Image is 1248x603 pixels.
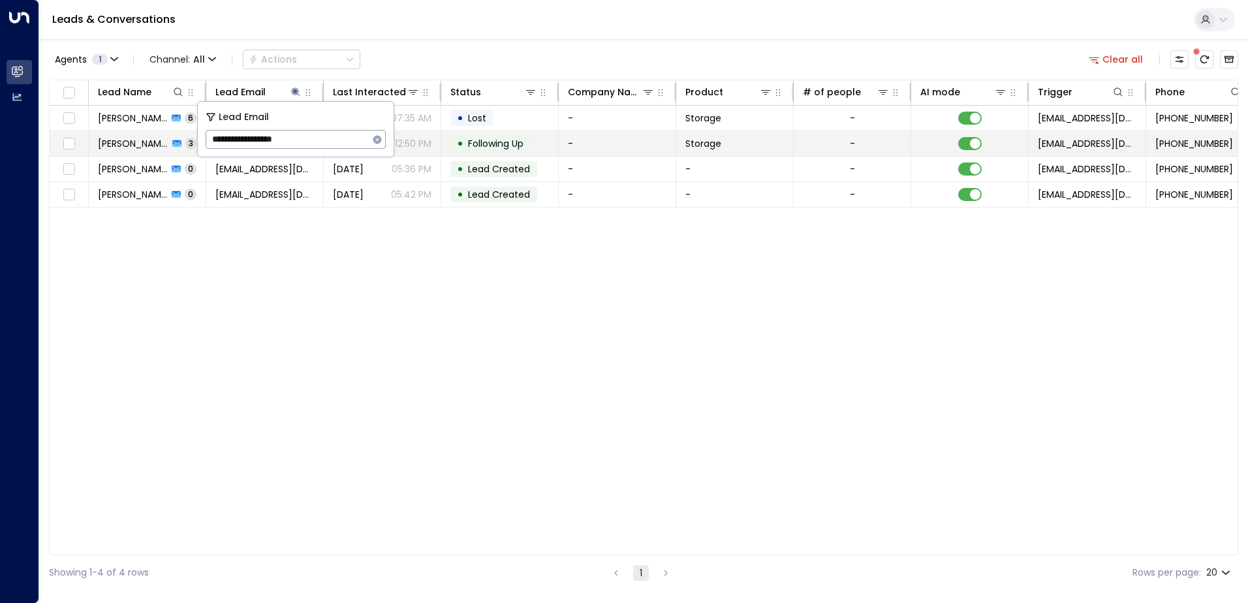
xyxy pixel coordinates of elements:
span: Toggle select all [61,85,77,101]
div: Lead Email [215,84,266,100]
button: Archived Leads [1220,50,1238,69]
span: Toggle select row [61,110,77,127]
p: 05:36 PM [392,162,431,176]
div: Status [450,84,481,100]
div: - [850,112,855,125]
span: Storage [685,112,721,125]
div: Lead Email [215,84,302,100]
p: 05:42 PM [391,188,431,201]
td: - [559,131,676,156]
div: • [457,183,463,206]
span: Mohammed Rab [98,112,168,125]
div: # of people [803,84,890,100]
td: - [559,157,676,181]
span: Toggle select row [61,136,77,152]
span: Storage [685,137,721,150]
div: Company Name [568,84,655,100]
span: All [193,54,205,65]
span: Lead Email [219,110,269,125]
nav: pagination navigation [608,564,674,581]
div: Last Interacted [333,84,420,100]
span: Sep 06, 2025 [333,162,364,176]
span: +447446899676 [1155,188,1233,201]
div: AI mode [920,84,960,100]
span: Mohammed Rab [98,188,168,201]
span: leads@space-station.co.uk [1038,188,1136,201]
span: Lead Created [468,188,530,201]
button: Agents1 [49,50,123,69]
button: Channel:All [144,50,221,69]
div: Company Name [568,84,642,100]
span: 3 [185,138,196,149]
button: Actions [243,50,360,69]
div: Button group with a nested menu [243,50,360,69]
button: Customize [1170,50,1189,69]
div: • [457,158,463,180]
div: 20 [1206,563,1233,582]
div: Showing 1-4 of 4 rows [49,566,149,580]
span: 1 [92,54,108,65]
span: 0 [185,163,196,174]
span: mfrab786@gmail.com [215,162,314,176]
div: Lead Name [98,84,151,100]
span: mfrab786@gmail.com [215,188,314,201]
div: Trigger [1038,84,1125,100]
div: - [850,188,855,201]
span: Mohammed Rab [98,162,168,176]
span: There are new threads available. Refresh the grid to view the latest updates. [1195,50,1213,69]
span: Following Up [468,137,523,150]
td: - [676,182,794,207]
p: 12:50 PM [395,137,431,150]
div: • [457,107,463,129]
div: Phone [1155,84,1242,100]
span: Toggle select row [61,161,77,178]
span: Lead Created [468,162,530,176]
span: leads@space-station.co.uk [1038,137,1136,150]
span: Sep 06, 2025 [333,188,364,201]
td: - [676,157,794,181]
label: Rows per page: [1132,566,1201,580]
p: 07:35 AM [391,112,431,125]
td: - [559,106,676,131]
div: Status [450,84,537,100]
div: - [850,137,855,150]
div: Product [685,84,772,100]
span: +447446899676 [1155,162,1233,176]
span: +447446899676 [1155,112,1233,125]
div: Phone [1155,84,1185,100]
span: leads@space-station.co.uk [1038,112,1136,125]
td: - [559,182,676,207]
span: Lost [468,112,486,125]
span: Agents [55,55,87,64]
div: Product [685,84,723,100]
span: Channel: [144,50,221,69]
div: AI mode [920,84,1007,100]
div: - [850,162,855,176]
div: • [457,132,463,155]
div: Last Interacted [333,84,406,100]
div: Actions [249,54,297,65]
button: page 1 [633,565,649,581]
span: 6 [185,112,196,123]
div: # of people [803,84,861,100]
a: Leads & Conversations [52,12,176,27]
div: Trigger [1038,84,1072,100]
div: Lead Name [98,84,185,100]
span: 0 [185,189,196,200]
span: Mohammed Rab [98,137,168,150]
span: +447446899676 [1155,137,1233,150]
span: Toggle select row [61,187,77,203]
span: leads@space-station.co.uk [1038,162,1136,176]
button: Clear all [1084,50,1149,69]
